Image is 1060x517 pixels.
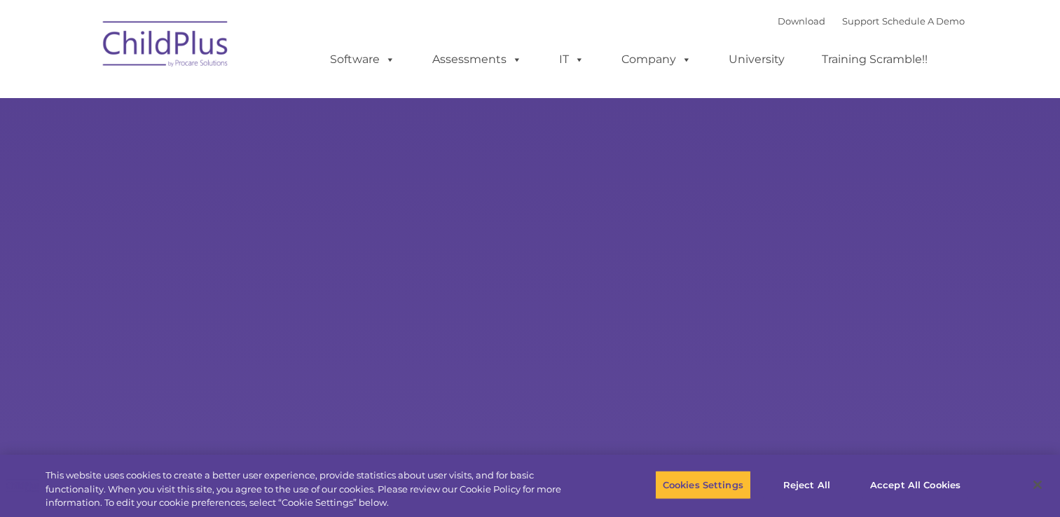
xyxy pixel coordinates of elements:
font: | [778,15,965,27]
button: Accept All Cookies [862,470,968,499]
a: Company [607,46,705,74]
button: Close [1022,469,1053,500]
a: Software [316,46,409,74]
a: Schedule A Demo [882,15,965,27]
button: Reject All [763,470,851,499]
a: Download [778,15,825,27]
a: IT [545,46,598,74]
img: ChildPlus by Procare Solutions [96,11,236,81]
button: Cookies Settings [655,470,751,499]
a: Training Scramble!! [808,46,942,74]
a: Support [842,15,879,27]
a: Assessments [418,46,536,74]
div: This website uses cookies to create a better user experience, provide statistics about user visit... [46,469,583,510]
a: University [715,46,799,74]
